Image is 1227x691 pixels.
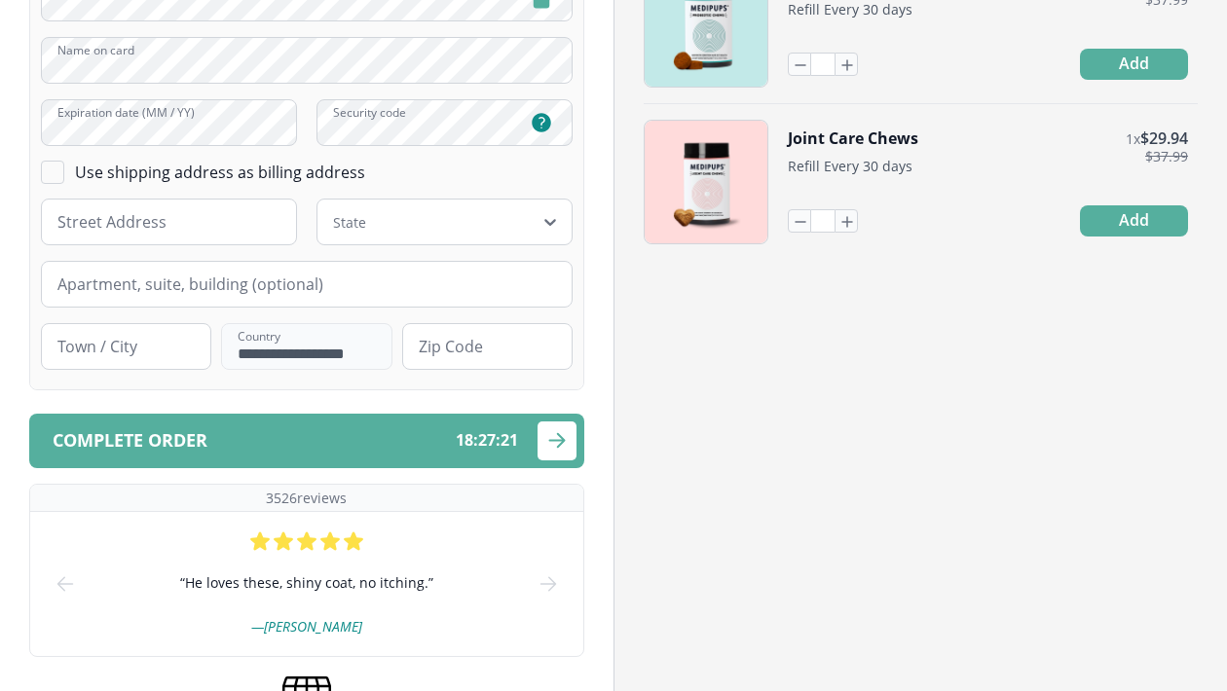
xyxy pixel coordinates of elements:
[1080,205,1188,236] button: Add
[788,157,912,175] span: Refill Every 30 days
[645,121,767,243] img: Joint Care Chews
[54,512,77,656] button: prev-slide
[1080,49,1188,80] button: Add
[29,414,584,468] button: Complete order18:27:21
[180,572,433,594] span: “ He loves these, shiny coat, no itching. ”
[75,162,365,183] label: Use shipping address as billing address
[537,512,560,656] button: next-slide
[456,431,518,450] span: 18 : 27 : 21
[1140,127,1188,149] span: $ 29.94
[251,617,362,636] span: — [PERSON_NAME]
[1145,149,1188,164] span: $ 37.99
[788,127,918,149] button: Joint Care Chews
[266,489,347,507] p: 3526 reviews
[1126,129,1140,148] span: 1 x
[53,431,207,450] span: Complete order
